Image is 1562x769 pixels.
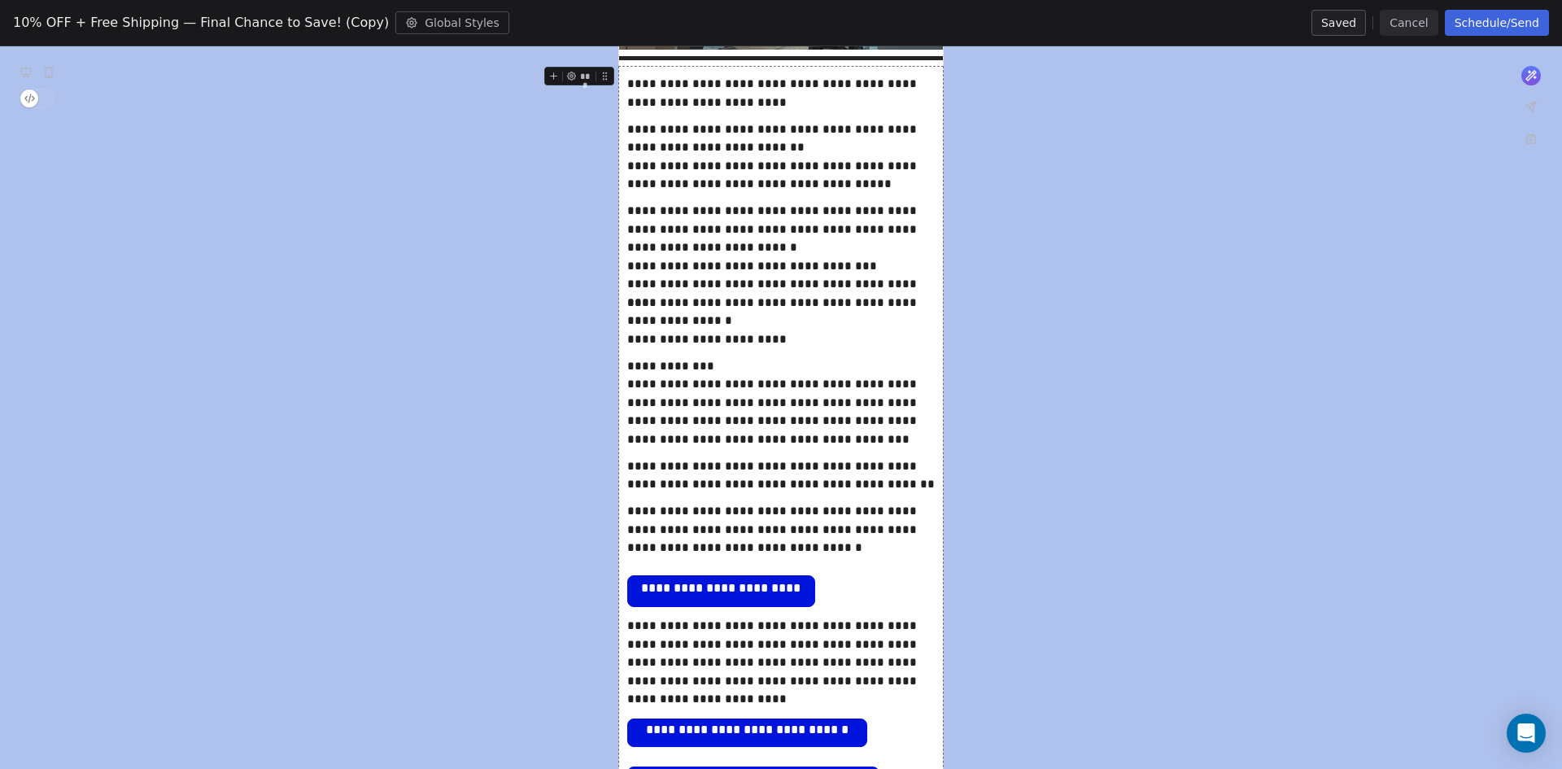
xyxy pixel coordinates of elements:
div: Open Intercom Messenger [1507,714,1546,753]
button: Schedule/Send [1445,10,1549,36]
button: Cancel [1380,10,1438,36]
button: Saved [1311,10,1366,36]
button: Global Styles [395,11,509,34]
span: 10% OFF + Free Shipping — Final Chance to Save! (Copy) [13,13,389,33]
